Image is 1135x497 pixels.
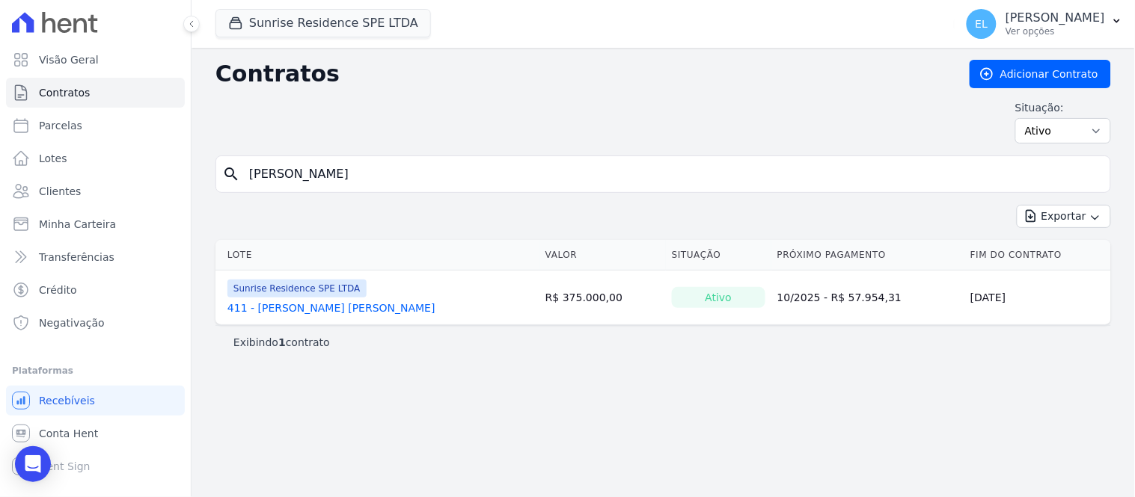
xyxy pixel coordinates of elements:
div: Ativo [672,287,765,308]
span: Contratos [39,85,90,100]
a: Visão Geral [6,45,185,75]
button: Exportar [1017,205,1111,228]
span: Negativação [39,315,105,330]
span: EL [976,19,988,29]
i: search [222,165,240,183]
p: [PERSON_NAME] [1006,10,1105,25]
th: Próximo Pagamento [771,240,964,271]
input: Buscar por nome do lote [240,159,1104,189]
th: Situação [666,240,771,271]
a: Parcelas [6,111,185,141]
span: Transferências [39,250,114,265]
a: 10/2025 - R$ 57.954,31 [777,291,902,303]
a: Lotes [6,143,185,173]
th: Valor [539,240,666,271]
a: Crédito [6,275,185,305]
p: Exibindo contrato [233,335,330,350]
a: Transferências [6,242,185,272]
span: Sunrise Residence SPE LTDA [227,280,367,297]
span: Parcelas [39,118,82,133]
span: Clientes [39,184,81,199]
a: Contratos [6,78,185,108]
td: [DATE] [964,271,1111,325]
div: Plataformas [12,362,179,380]
th: Lote [215,240,539,271]
a: Minha Carteira [6,209,185,239]
label: Situação: [1015,100,1111,115]
span: Recebíveis [39,393,95,408]
span: Conta Hent [39,426,98,441]
a: Adicionar Contrato [970,60,1111,88]
button: Sunrise Residence SPE LTDA [215,9,431,37]
span: Crédito [39,283,77,297]
a: Conta Hent [6,419,185,448]
td: R$ 375.000,00 [539,271,666,325]
h2: Contratos [215,61,946,87]
div: Open Intercom Messenger [15,446,51,482]
button: EL [PERSON_NAME] Ver opções [955,3,1135,45]
b: 1 [278,336,286,348]
a: Recebíveis [6,386,185,416]
span: Visão Geral [39,52,99,67]
p: Ver opções [1006,25,1105,37]
span: Lotes [39,151,67,166]
a: Clientes [6,176,185,206]
a: Negativação [6,308,185,338]
a: 411 - [PERSON_NAME] [PERSON_NAME] [227,300,435,315]
th: Fim do Contrato [964,240,1111,271]
span: Minha Carteira [39,217,116,232]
